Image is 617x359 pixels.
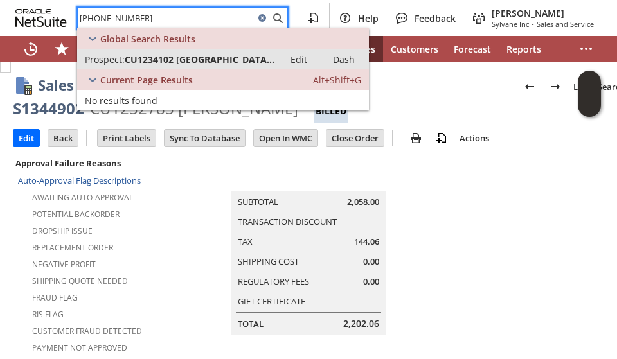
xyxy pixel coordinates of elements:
[454,43,491,55] span: Forecast
[415,12,456,24] span: Feedback
[314,99,348,123] div: Billed
[46,36,77,62] div: Shortcuts
[32,209,120,220] a: Potential Backorder
[23,41,39,57] svg: Recent Records
[18,175,141,186] a: Auto-Approval Flag Descriptions
[321,51,366,67] a: Dash:
[38,74,120,96] h1: Sales Order
[537,19,594,29] span: Sales and Service
[238,196,278,207] a: Subtotal
[238,318,264,329] a: Total
[522,79,537,94] img: Previous
[32,242,113,253] a: Replacement Order
[454,132,494,144] a: Actions
[32,259,96,270] a: Negative Profit
[326,130,384,146] input: Close Order
[100,33,195,45] span: Global Search Results
[383,36,446,62] a: Customers
[13,130,39,146] input: Edit
[408,130,424,146] img: print.svg
[571,36,602,62] div: More menus
[254,130,317,146] input: Open In WMC
[238,256,299,267] a: Shipping Cost
[238,236,253,247] a: Tax
[32,192,133,203] a: Awaiting Auto-Approval
[98,130,156,146] input: Print Labels
[231,171,386,191] caption: Summary
[354,236,379,248] span: 144.06
[32,326,142,337] a: Customer Fraud Detected
[363,276,379,288] span: 0.00
[32,342,127,353] a: Payment not approved
[77,49,369,69] a: Prospect:CU1234102 [GEOGRAPHIC_DATA][US_STATE]Edit: Dash:
[238,216,337,227] a: Transaction Discount
[125,53,276,66] span: CU1234102 [GEOGRAPHIC_DATA][US_STATE]
[358,12,379,24] span: Help
[77,90,369,110] a: No results found
[578,71,601,117] iframe: Click here to launch Oracle Guided Learning Help Panel
[78,10,255,26] input: Search
[548,79,563,94] img: Next
[270,10,285,26] svg: Search
[492,19,529,29] span: Sylvane Inc
[13,98,84,119] div: S1344902
[15,36,46,62] a: Recent Records
[276,51,321,67] a: Edit:
[363,256,379,268] span: 0.00
[15,9,67,27] svg: logo
[568,76,593,97] a: List
[32,276,128,286] a: Shipping Quote Needed
[238,276,309,287] a: Regulatory Fees
[446,36,499,62] a: Forecast
[578,94,601,118] span: Oracle Guided Learning Widget. To move around, please hold and drag
[532,19,534,29] span: -
[54,41,69,57] svg: Shortcuts
[32,225,93,236] a: Dropship Issue
[499,36,549,62] a: Reports
[492,7,594,19] span: [PERSON_NAME]
[100,74,193,86] span: Current Page Results
[13,155,213,171] div: Approval Failure Reasons
[32,292,78,303] a: Fraud Flag
[32,309,64,320] a: RIS flag
[343,317,379,330] span: 2,202.06
[347,196,379,208] span: 2,058.00
[391,43,438,55] span: Customers
[85,53,125,66] span: Prospect:
[85,94,157,107] span: No results found
[434,130,449,146] img: add-record.svg
[506,43,541,55] span: Reports
[48,130,78,146] input: Back
[238,295,305,307] a: Gift Certificate
[313,74,361,86] span: Alt+Shift+G
[165,130,245,146] input: Sync To Database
